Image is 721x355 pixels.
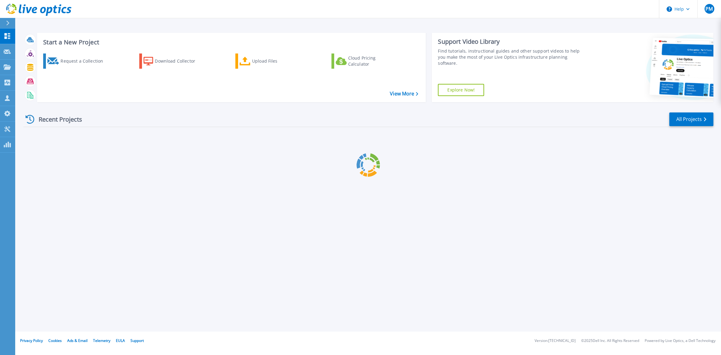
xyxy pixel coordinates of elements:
div: Download Collector [155,55,203,67]
a: Support [130,338,144,343]
span: PM [705,6,713,11]
a: All Projects [669,112,713,126]
a: Explore Now! [438,84,484,96]
a: Cookies [48,338,62,343]
a: Telemetry [93,338,110,343]
div: Recent Projects [23,112,90,127]
li: Version: [TECHNICAL_ID] [535,339,576,343]
a: Cloud Pricing Calculator [331,53,399,69]
a: Request a Collection [43,53,111,69]
a: Download Collector [139,53,207,69]
div: Cloud Pricing Calculator [348,55,397,67]
li: © 2025 Dell Inc. All Rights Reserved [581,339,639,343]
a: Ads & Email [67,338,88,343]
div: Upload Files [252,55,301,67]
div: Find tutorials, instructional guides and other support videos to help you make the most of your L... [438,48,583,66]
div: Support Video Library [438,38,583,46]
a: EULA [116,338,125,343]
div: Request a Collection [61,55,109,67]
h3: Start a New Project [43,39,418,46]
a: Privacy Policy [20,338,43,343]
li: Powered by Live Optics, a Dell Technology [645,339,716,343]
a: Upload Files [235,53,303,69]
a: View More [390,91,418,97]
